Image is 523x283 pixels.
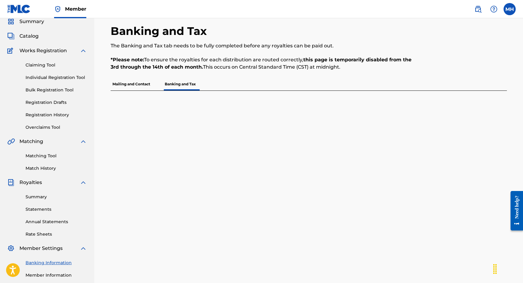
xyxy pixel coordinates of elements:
img: Matching [7,138,15,145]
img: Works Registration [7,47,15,54]
strong: this page is temporarily disabled from the 3rd through the 14th of each month. [111,57,411,70]
p: The Banking and Tax tab needs to be fully completed before any royalties can be paid out. [111,42,416,49]
a: Rate Sheets [26,231,87,237]
a: SummarySummary [7,18,44,25]
a: Overclaims Tool [26,124,87,131]
img: Royalties [7,179,15,186]
div: Help [488,3,500,15]
span: Royalties [19,179,42,186]
p: Banking and Tax [163,78,198,90]
img: expand [80,179,87,186]
span: Summary [19,18,44,25]
a: Claiming Tool [26,62,87,68]
a: Statements [26,206,87,213]
img: MLC Logo [7,5,31,13]
iframe: Resource Center [506,185,523,237]
span: Catalog [19,32,39,40]
h2: Banking and Tax [111,24,210,38]
div: Drag [490,260,500,278]
a: Annual Statements [26,219,87,225]
img: Catalog [7,32,15,40]
img: expand [80,245,87,252]
a: Member Information [26,272,87,278]
span: Matching [19,138,43,145]
a: Individual Registration Tool [26,74,87,81]
img: Member Settings [7,245,15,252]
strong: *Please note: [111,57,144,63]
a: Summary [26,194,87,200]
a: CatalogCatalog [7,32,39,40]
img: expand [80,138,87,145]
a: Public Search [472,3,484,15]
a: Bulk Registration Tool [26,87,87,93]
img: help [490,5,497,13]
img: Summary [7,18,15,25]
span: Member Settings [19,245,63,252]
img: Top Rightsholder [54,5,61,13]
div: User Menu [504,3,516,15]
img: search [474,5,482,13]
a: Registration Drafts [26,99,87,106]
a: Match History [26,165,87,172]
span: Works Registration [19,47,67,54]
p: Mailing and Contact [111,78,152,90]
img: expand [80,47,87,54]
iframe: Chat Widget [493,254,523,283]
a: Registration History [26,112,87,118]
a: Matching Tool [26,153,87,159]
span: Member [65,5,86,12]
p: To ensure the royalties for each distribution are routed correctly, This occurs on Central Standa... [111,56,416,71]
a: Banking Information [26,260,87,266]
